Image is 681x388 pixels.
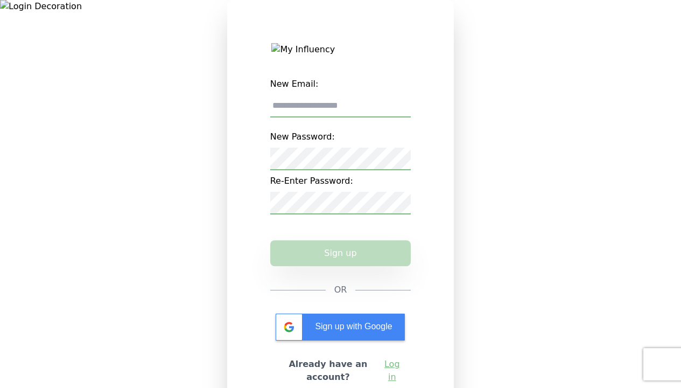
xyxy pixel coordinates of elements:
label: New Email: [270,73,411,95]
label: Re-Enter Password: [270,170,411,192]
img: My Influency [271,43,409,56]
div: Sign up with Google [276,314,405,341]
label: New Password: [270,126,411,148]
h2: Already have an account? [279,358,378,384]
button: Sign up [270,240,411,266]
a: Log in [382,358,402,384]
span: OR [334,283,347,296]
span: Sign up with Google [315,322,392,331]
